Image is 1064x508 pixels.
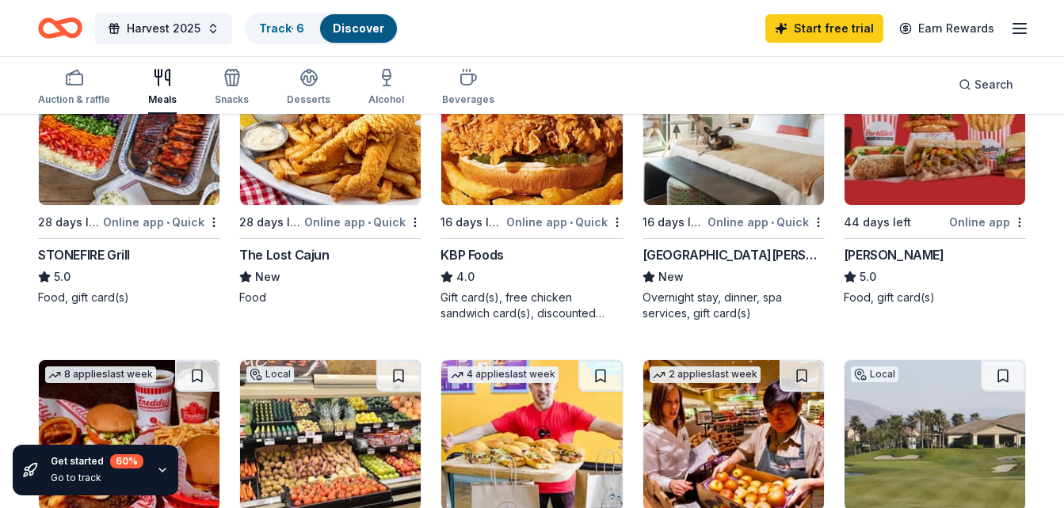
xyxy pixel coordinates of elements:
[103,212,220,232] div: Online app Quick
[890,14,1004,43] a: Earn Rewards
[255,267,280,286] span: New
[245,13,399,44] button: Track· 6Discover
[707,212,825,232] div: Online app Quick
[456,267,475,286] span: 4.0
[368,216,371,229] span: •
[650,366,761,383] div: 2 applies last week
[246,366,294,382] div: Local
[440,290,623,321] div: Gift card(s), free chicken sandwich card(s), discounted catering
[442,62,494,114] button: Beverages
[38,62,110,114] button: Auction & raffle
[240,55,421,205] img: Image for The Lost Cajun
[239,213,301,232] div: 28 days left
[148,93,177,106] div: Meals
[974,75,1013,94] span: Search
[239,245,329,264] div: The Lost Cajun
[368,62,404,114] button: Alcohol
[259,21,304,35] a: Track· 6
[844,245,944,264] div: [PERSON_NAME]
[643,54,825,321] a: Image for Hotel San Luis Obispo1 applylast weekLocal16 days leftOnline app•Quick[GEOGRAPHIC_DATA]...
[949,212,1026,232] div: Online app
[239,290,421,305] div: Food
[440,54,623,321] a: Image for KBP Foods2 applieslast week16 days leftOnline app•QuickKBP Foods4.0Gift card(s), free c...
[215,62,249,114] button: Snacks
[844,213,911,232] div: 44 days left
[441,55,622,205] img: Image for KBP Foods
[38,93,110,106] div: Auction & raffle
[95,13,232,44] button: Harvest 2025
[643,290,825,321] div: Overnight stay, dinner, spa services, gift card(s)
[38,245,130,264] div: STONEFIRE Grill
[333,21,384,35] a: Discover
[51,472,143,484] div: Go to track
[442,93,494,106] div: Beverages
[368,93,404,106] div: Alcohol
[304,212,421,232] div: Online app Quick
[39,55,219,205] img: Image for STONEFIRE Grill
[38,9,82,47] a: Home
[127,19,200,38] span: Harvest 2025
[844,54,1026,305] a: Image for Portillo'sTop rated3 applieslast week44 days leftOnline app[PERSON_NAME]5.0Food, gift c...
[440,245,503,264] div: KBP Foods
[448,366,559,383] div: 4 applies last week
[45,366,156,383] div: 8 applies last week
[38,54,220,305] a: Image for STONEFIRE GrillLocal28 days leftOnline app•QuickSTONEFIRE Grill5.0Food, gift card(s)
[239,54,421,305] a: Image for The Lost Cajun28 days leftOnline app•QuickThe Lost CajunNewFood
[851,366,898,382] div: Local
[860,267,876,286] span: 5.0
[506,212,624,232] div: Online app Quick
[946,69,1026,100] button: Search
[54,267,71,286] span: 5.0
[287,93,330,106] div: Desserts
[643,55,824,205] img: Image for Hotel San Luis Obispo
[166,216,170,229] span: •
[287,62,330,114] button: Desserts
[148,62,177,114] button: Meals
[771,216,774,229] span: •
[38,213,100,232] div: 28 days left
[643,213,704,232] div: 16 days left
[440,213,502,232] div: 16 days left
[658,267,684,286] span: New
[844,290,1026,305] div: Food, gift card(s)
[570,216,573,229] span: •
[845,55,1025,205] img: Image for Portillo's
[765,14,883,43] a: Start free trial
[643,245,825,264] div: [GEOGRAPHIC_DATA][PERSON_NAME]
[110,454,143,468] div: 60 %
[51,454,143,468] div: Get started
[38,290,220,305] div: Food, gift card(s)
[215,93,249,106] div: Snacks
